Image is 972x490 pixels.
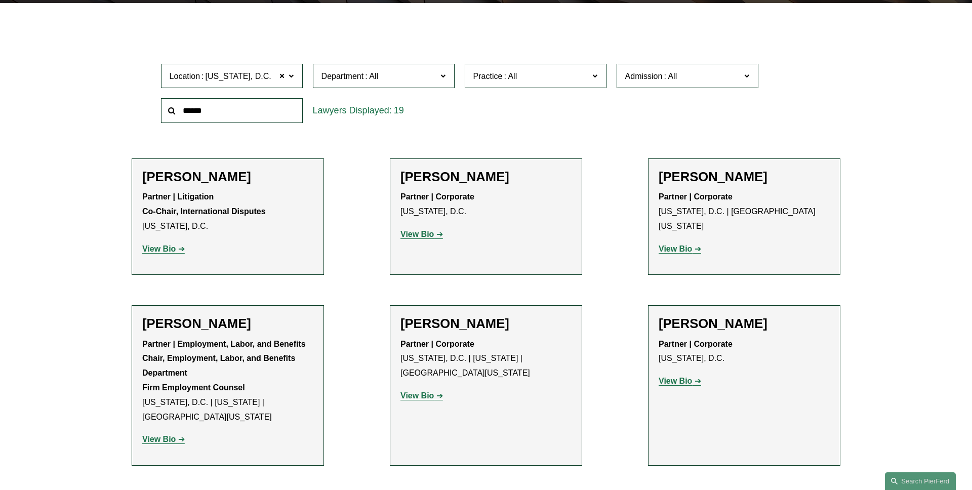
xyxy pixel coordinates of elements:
[142,190,313,233] p: [US_STATE], D.C.
[659,192,733,201] strong: Partner | Corporate
[659,340,733,348] strong: Partner | Corporate
[142,244,176,253] strong: View Bio
[142,316,313,332] h2: [PERSON_NAME]
[400,391,434,400] strong: View Bio
[400,337,572,381] p: [US_STATE], D.C. | [US_STATE] | [GEOGRAPHIC_DATA][US_STATE]
[885,472,956,490] a: Search this site
[142,435,176,443] strong: View Bio
[659,244,701,253] a: View Bio
[321,72,364,80] span: Department
[400,230,434,238] strong: View Bio
[659,337,830,366] p: [US_STATE], D.C.
[400,340,474,348] strong: Partner | Corporate
[659,316,830,332] h2: [PERSON_NAME]
[142,340,306,392] strong: Partner | Employment, Labor, and Benefits Chair, Employment, Labor, and Benefits Department Firm ...
[142,337,313,425] p: [US_STATE], D.C. | [US_STATE] | [GEOGRAPHIC_DATA][US_STATE]
[400,316,572,332] h2: [PERSON_NAME]
[206,70,271,83] span: [US_STATE], D.C.
[170,72,200,80] span: Location
[142,244,185,253] a: View Bio
[142,192,266,216] strong: Partner | Litigation Co-Chair, International Disputes
[400,169,572,185] h2: [PERSON_NAME]
[400,192,474,201] strong: Partner | Corporate
[394,105,404,115] span: 19
[473,72,503,80] span: Practice
[400,391,443,400] a: View Bio
[400,230,443,238] a: View Bio
[400,190,572,219] p: [US_STATE], D.C.
[659,244,692,253] strong: View Bio
[659,190,830,233] p: [US_STATE], D.C. | [GEOGRAPHIC_DATA][US_STATE]
[659,377,701,385] a: View Bio
[142,169,313,185] h2: [PERSON_NAME]
[659,377,692,385] strong: View Bio
[625,72,663,80] span: Admission
[659,169,830,185] h2: [PERSON_NAME]
[142,435,185,443] a: View Bio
